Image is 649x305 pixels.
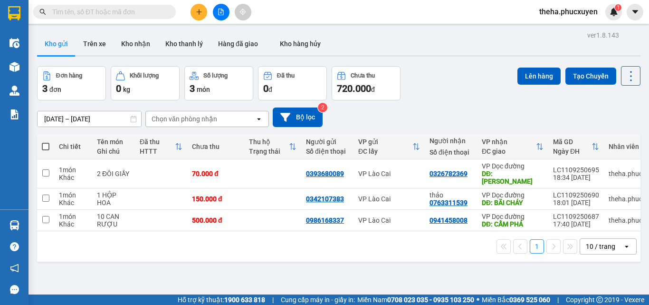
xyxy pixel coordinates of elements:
[10,264,19,273] span: notification
[114,32,158,55] button: Kho nhận
[97,170,130,177] div: 2 ĐÔI GIẦY
[627,4,643,20] button: caret-down
[123,86,130,93] span: kg
[306,170,344,177] div: 0393680089
[387,296,474,304] strong: 0708 023 035 - 0935 103 250
[191,4,207,20] button: plus
[192,143,239,150] div: Chưa thu
[224,296,265,304] strong: 1900 633 818
[429,216,468,224] div: 0941458008
[184,66,253,100] button: Số lượng3món
[482,191,544,199] div: VP Dọc đường
[178,295,265,305] span: Hỗ trợ kỹ thuật:
[268,86,272,93] span: đ
[357,295,474,305] span: Miền Nam
[258,66,327,100] button: Đã thu0đ
[59,191,87,199] div: 1 món
[273,108,323,127] button: Bộ lọc
[8,6,20,20] img: logo-vxr
[10,220,19,230] img: warehouse-icon
[56,72,82,79] div: Đơn hàng
[517,68,561,85] button: Lên hàng
[218,9,224,15] span: file-add
[10,109,19,119] img: solution-icon
[557,295,559,305] span: |
[10,86,19,96] img: warehouse-icon
[116,83,121,94] span: 0
[10,242,19,251] span: question-circle
[482,170,544,185] div: DĐ: HẠ LONG
[623,243,630,250] svg: open
[616,4,620,11] span: 1
[111,66,180,100] button: Khối lượng0kg
[97,191,130,207] div: 1 HỘP HOA
[351,72,375,79] div: Chưa thu
[358,216,420,224] div: VP Lào Cai
[210,32,266,55] button: Hàng đã giao
[249,148,289,155] div: Trạng thái
[358,148,412,155] div: ĐC lấy
[477,134,548,159] th: Toggle SortBy
[553,213,599,220] div: LC1109250687
[482,162,544,170] div: VP Dọc đường
[587,30,619,40] div: ver 1.8.143
[59,174,87,181] div: Khác
[553,148,592,155] div: Ngày ĐH
[553,199,599,207] div: 18:01 [DATE]
[244,134,301,159] th: Toggle SortBy
[59,220,87,228] div: Khác
[140,138,175,146] div: Đã thu
[59,143,87,150] div: Chi tiết
[10,62,19,72] img: warehouse-icon
[482,295,550,305] span: Miền Bắc
[358,195,420,203] div: VP Lào Cai
[59,213,87,220] div: 1 món
[197,86,210,93] span: món
[277,72,295,79] div: Đã thu
[482,220,544,228] div: DĐ: CẨM PHẢ
[130,72,159,79] div: Khối lượng
[553,174,599,181] div: 18:34 [DATE]
[306,138,349,146] div: Người gửi
[337,83,371,94] span: 720.000
[192,170,239,177] div: 70.000 đ
[482,138,536,146] div: VP nhận
[358,170,420,177] div: VP Lào Cai
[10,38,19,48] img: warehouse-icon
[192,216,239,224] div: 500.000 đ
[255,115,263,123] svg: open
[306,216,344,224] div: 0986168337
[553,166,599,174] div: LC1109250695
[97,213,130,228] div: 10 CAN RƯỢU
[10,285,19,294] span: message
[477,298,479,302] span: ⚪️
[565,68,616,85] button: Tạo Chuyến
[249,138,289,146] div: Thu hộ
[429,170,468,177] div: 0326782369
[272,295,274,305] span: |
[152,114,217,124] div: Chọn văn phòng nhận
[190,83,195,94] span: 3
[37,32,76,55] button: Kho gửi
[59,199,87,207] div: Khác
[509,296,550,304] strong: 0369 525 060
[203,72,228,79] div: Số lượng
[235,4,251,20] button: aim
[429,199,468,207] div: 0763311539
[140,148,175,155] div: HTTT
[586,242,615,251] div: 10 / trang
[306,195,344,203] div: 0342107383
[553,220,599,228] div: 17:40 [DATE]
[371,86,375,93] span: đ
[530,239,544,254] button: 1
[482,213,544,220] div: VP Dọc đường
[429,148,472,156] div: Số điện thoại
[76,32,114,55] button: Trên xe
[482,148,536,155] div: ĐC giao
[280,40,321,48] span: Kho hàng hủy
[596,296,603,303] span: copyright
[548,134,604,159] th: Toggle SortBy
[239,9,246,15] span: aim
[38,111,141,127] input: Select a date range.
[52,7,164,17] input: Tìm tên, số ĐT hoặc mã đơn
